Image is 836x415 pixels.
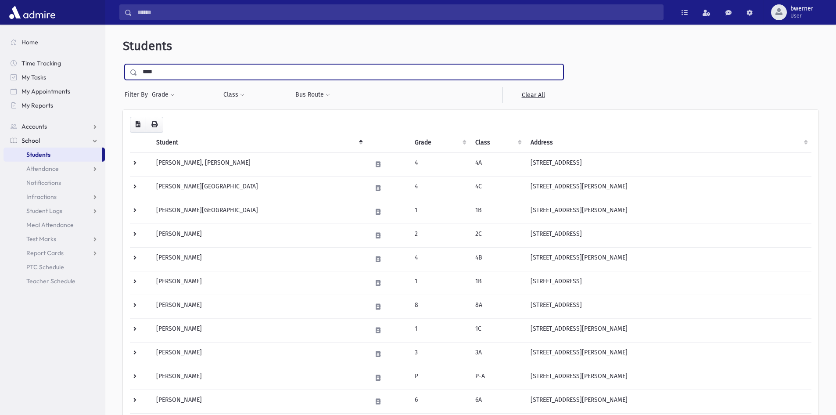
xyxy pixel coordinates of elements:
td: [PERSON_NAME][GEOGRAPHIC_DATA] [151,176,366,200]
td: [PERSON_NAME] [151,342,366,366]
span: Home [22,38,38,46]
td: 8A [470,295,525,318]
td: [STREET_ADDRESS][PERSON_NAME] [525,366,811,390]
a: Attendance [4,162,105,176]
span: Attendance [26,165,59,173]
span: Notifications [26,179,61,187]
a: Notifications [4,176,105,190]
a: Clear All [502,87,563,103]
td: [PERSON_NAME] [151,318,366,342]
td: 3A [470,342,525,366]
td: 2 [409,224,470,247]
td: [STREET_ADDRESS] [525,224,811,247]
a: Home [4,35,105,49]
a: Meal Attendance [4,218,105,232]
td: [STREET_ADDRESS][PERSON_NAME] [525,247,811,271]
td: [STREET_ADDRESS][PERSON_NAME] [525,176,811,200]
a: Infractions [4,190,105,204]
button: Bus Route [295,87,330,103]
a: Teacher Schedule [4,274,105,288]
a: Student Logs [4,204,105,218]
td: P [409,366,470,390]
td: [PERSON_NAME] [151,247,366,271]
a: My Tasks [4,70,105,84]
td: 4 [409,152,470,176]
td: [PERSON_NAME] [151,390,366,413]
td: [PERSON_NAME] [151,271,366,295]
span: School [22,137,40,144]
a: My Appointments [4,84,105,98]
input: Search [132,4,663,20]
span: Students [123,39,172,53]
span: Student Logs [26,207,62,215]
td: [PERSON_NAME], [PERSON_NAME] [151,152,366,176]
a: Report Cards [4,246,105,260]
td: [PERSON_NAME] [151,295,366,318]
td: [STREET_ADDRESS][PERSON_NAME] [525,200,811,224]
td: 1B [470,200,525,224]
th: Student: activate to sort column descending [151,133,366,153]
td: 1 [409,200,470,224]
td: 4A [470,152,525,176]
span: Report Cards [26,249,64,257]
td: [PERSON_NAME][GEOGRAPHIC_DATA] [151,200,366,224]
td: 4B [470,247,525,271]
td: 8 [409,295,470,318]
td: 4 [409,247,470,271]
th: Class: activate to sort column ascending [470,133,525,153]
span: Filter By [125,90,151,99]
a: My Reports [4,98,105,112]
a: Accounts [4,119,105,134]
span: Teacher Schedule [26,277,75,285]
td: 1C [470,318,525,342]
td: 3 [409,342,470,366]
a: PTC Schedule [4,260,105,274]
span: User [790,12,813,19]
th: Grade: activate to sort column ascending [409,133,470,153]
span: Accounts [22,123,47,130]
a: Students [4,148,102,162]
td: [PERSON_NAME] [151,224,366,247]
button: Class [223,87,245,103]
a: School [4,134,105,148]
td: [STREET_ADDRESS][PERSON_NAME] [525,318,811,342]
td: 1B [470,271,525,295]
span: Meal Attendance [26,221,74,229]
td: 1 [409,318,470,342]
td: [STREET_ADDRESS][PERSON_NAME] [525,390,811,413]
td: 2C [470,224,525,247]
button: Print [146,117,163,133]
span: Students [26,151,50,159]
span: Infractions [26,193,57,201]
td: [STREET_ADDRESS] [525,295,811,318]
img: AdmirePro [7,4,57,21]
td: 6 [409,390,470,413]
span: Test Marks [26,235,56,243]
span: Time Tracking [22,59,61,67]
td: [STREET_ADDRESS] [525,152,811,176]
th: Address: activate to sort column ascending [525,133,811,153]
a: Time Tracking [4,56,105,70]
span: My Tasks [22,73,46,81]
button: Grade [151,87,175,103]
span: bwerner [790,5,813,12]
button: CSV [130,117,146,133]
td: 1 [409,271,470,295]
td: 4C [470,176,525,200]
span: PTC Schedule [26,263,64,271]
td: [PERSON_NAME] [151,366,366,390]
td: [STREET_ADDRESS] [525,271,811,295]
td: 4 [409,176,470,200]
span: My Reports [22,101,53,109]
td: 6A [470,390,525,413]
span: My Appointments [22,87,70,95]
td: P-A [470,366,525,390]
td: [STREET_ADDRESS][PERSON_NAME] [525,342,811,366]
a: Test Marks [4,232,105,246]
